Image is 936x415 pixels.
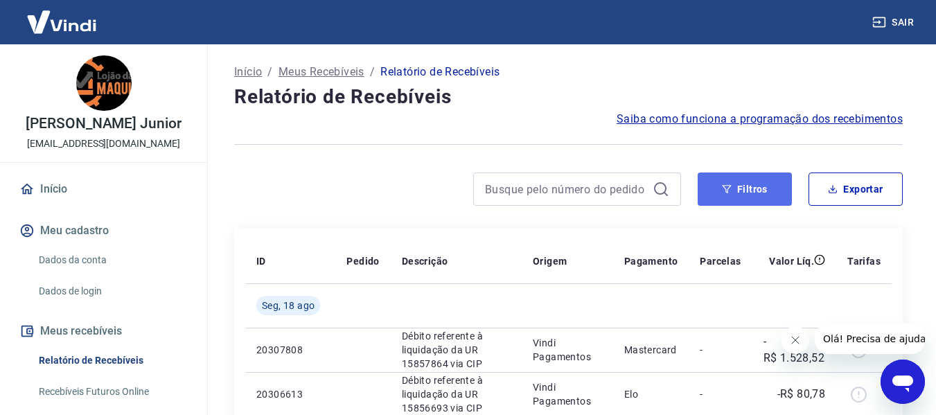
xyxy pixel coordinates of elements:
a: Relatório de Recebíveis [33,346,191,375]
p: - [700,343,741,357]
p: / [370,64,375,80]
p: Parcelas [700,254,741,268]
a: Recebíveis Futuros Online [33,378,191,406]
p: Descrição [402,254,448,268]
a: Início [17,174,191,204]
input: Busque pelo número do pedido [485,179,647,200]
a: Saiba como funciona a programação dos recebimentos [617,111,903,127]
p: [EMAIL_ADDRESS][DOMAIN_NAME] [27,136,180,151]
p: Débito referente à liquidação da UR 15857864 via CIP [402,329,511,371]
p: ID [256,254,266,268]
h4: Relatório de Recebíveis [234,83,903,111]
a: Dados da conta [33,246,191,274]
p: Vindi Pagamentos [533,380,602,408]
p: -R$ 1.528,52 [763,333,826,367]
p: Pagamento [624,254,678,268]
p: Pedido [346,254,379,268]
a: Início [234,64,262,80]
button: Meus recebíveis [17,316,191,346]
iframe: Fechar mensagem [782,326,809,354]
p: Valor Líq. [769,254,814,268]
p: -R$ 80,78 [777,386,826,403]
p: Origem [533,254,567,268]
p: Mastercard [624,343,678,357]
iframe: Botão para abrir a janela de mensagens [881,360,925,404]
p: [PERSON_NAME] Junior [26,116,182,131]
p: 20306613 [256,387,324,401]
p: Vindi Pagamentos [533,336,602,364]
button: Filtros [698,173,792,206]
button: Exportar [809,173,903,206]
span: Seg, 18 ago [262,299,315,312]
img: Vindi [17,1,107,43]
iframe: Mensagem da empresa [815,324,925,354]
p: - [700,387,741,401]
p: Elo [624,387,678,401]
p: Débito referente à liquidação da UR 15856693 via CIP [402,373,511,415]
button: Meu cadastro [17,215,191,246]
p: / [267,64,272,80]
p: Tarifas [847,254,881,268]
a: Meus Recebíveis [279,64,364,80]
p: 20307808 [256,343,324,357]
img: ac771a6f-6b5d-4b04-8627-5a3ee31c9567.jpeg [76,55,132,111]
span: Olá! Precisa de ajuda? [8,10,116,21]
a: Dados de login [33,277,191,306]
p: Relatório de Recebíveis [380,64,500,80]
button: Sair [869,10,919,35]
